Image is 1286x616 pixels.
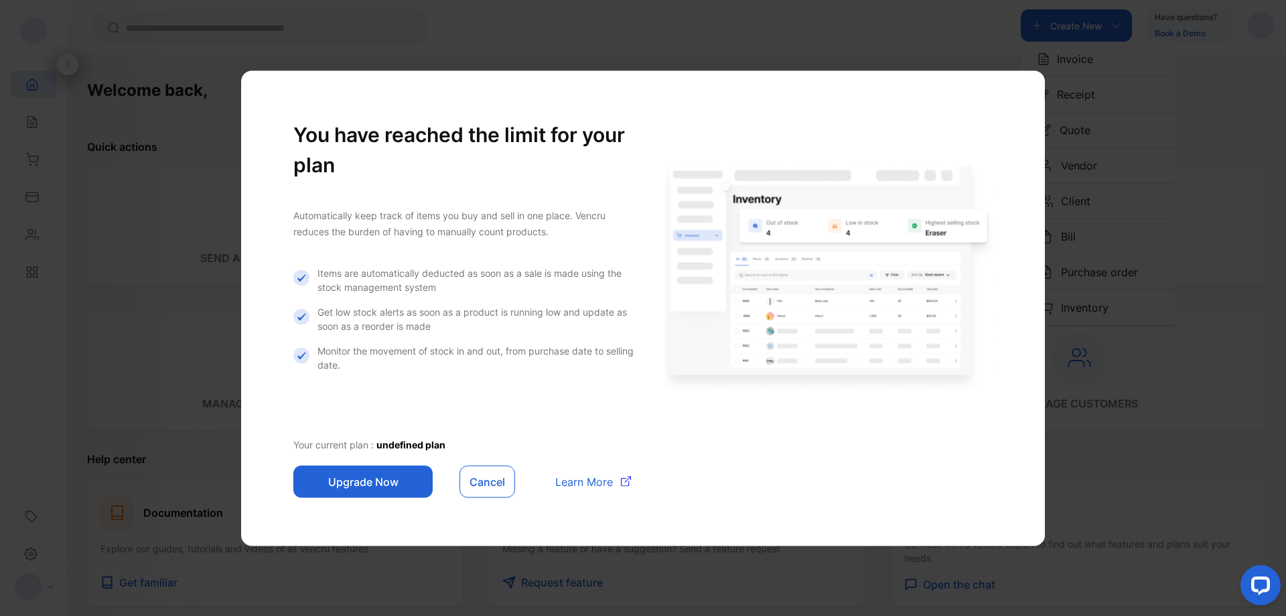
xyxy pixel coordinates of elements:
img: Icon [293,269,309,286]
iframe: LiveChat chat widget [1230,560,1286,616]
img: Icon [293,308,309,324]
span: Your current plan : [293,438,376,450]
img: Icon [293,347,309,363]
p: Get low stock alerts as soon as a product is running low and update as soon as a reorder is made [317,304,637,332]
button: Upgrade Now [293,465,433,497]
span: Automatically keep track of items you buy and sell in one place. Vencru reduces the burden of hav... [293,209,605,237]
a: Learn More [542,473,631,489]
span: undefined plan [376,438,445,450]
p: Items are automatically deducted as soon as a sale is made using the stock management system [317,265,637,294]
button: Cancel [459,465,515,497]
p: Monitor the movement of stock in and out, from purchase date to selling date. [317,343,637,371]
span: Learn More [555,473,613,489]
h1: You have reached the limit for your plan [293,119,637,180]
img: inventory gating [664,163,993,392]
